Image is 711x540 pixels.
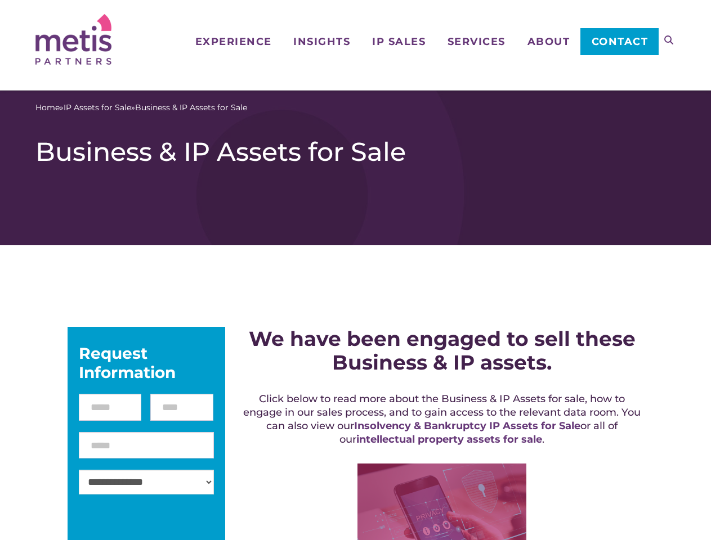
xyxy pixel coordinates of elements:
a: Insolvency & Bankruptcy IP Assets for Sale [354,420,580,432]
div: Request Information [79,344,214,382]
span: About [527,37,570,47]
span: Insights [293,37,350,47]
a: intellectual property assets for sale [356,433,542,445]
span: Contact [592,37,649,47]
strong: We have been engaged to sell these Business & IP assets. [249,326,636,375]
span: Experience [195,37,272,47]
a: IP Assets for Sale [64,102,131,114]
span: Business & IP Assets for Sale [135,102,247,114]
a: Contact [580,28,659,55]
span: IP Sales [372,37,426,47]
h1: Business & IP Assets for Sale [35,136,676,168]
h5: Click below to read more about the Business & IP Assets for sale, how to engage in our sales proc... [240,392,643,446]
span: Services [448,37,506,47]
a: Home [35,102,60,114]
img: Metis Partners [35,14,111,65]
span: » » [35,102,247,114]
